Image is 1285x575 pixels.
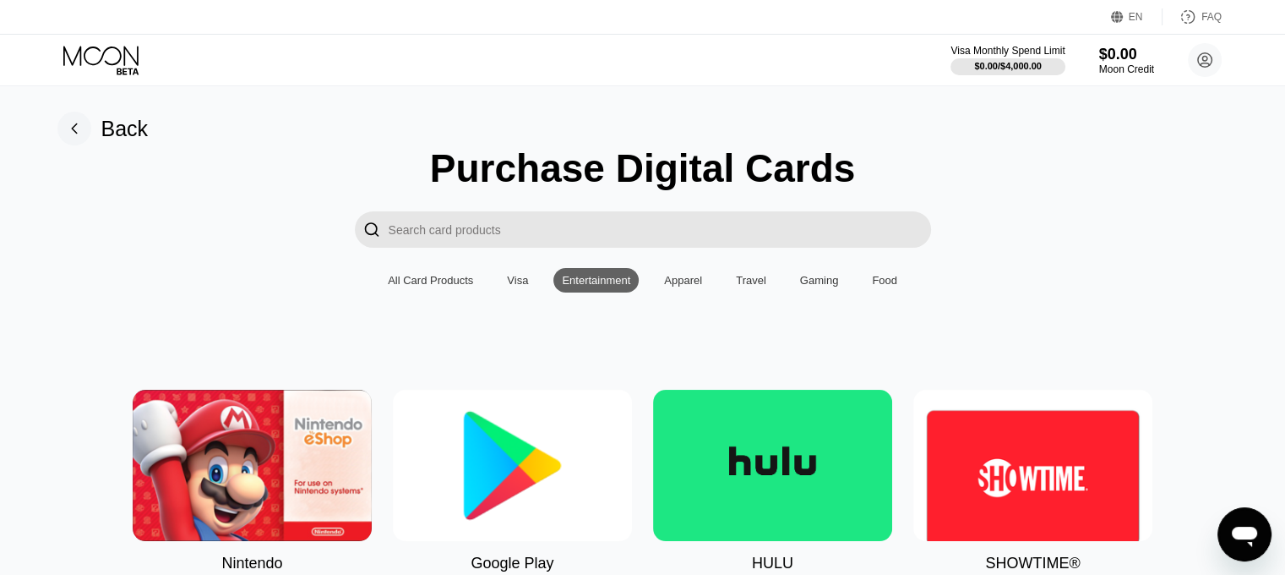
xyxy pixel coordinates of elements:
[1111,8,1162,25] div: EN
[389,211,931,248] input: Search card products
[1201,11,1222,23] div: FAQ
[1217,507,1271,561] iframe: Button to launch messaging window
[656,268,711,293] div: Apparel
[379,268,482,293] div: All Card Products
[1099,46,1154,63] div: $0.00
[1129,11,1143,23] div: EN
[664,274,702,287] div: Apparel
[727,268,775,293] div: Travel
[57,112,149,145] div: Back
[985,555,1080,572] div: SHOWTIME®
[1099,46,1154,75] div: $0.00Moon Credit
[388,274,473,287] div: All Card Products
[800,274,839,287] div: Gaming
[950,45,1064,75] div: Visa Monthly Spend Limit$0.00/$4,000.00
[974,61,1042,71] div: $0.00 / $4,000.00
[1099,63,1154,75] div: Moon Credit
[872,274,897,287] div: Food
[221,555,282,572] div: Nintendo
[792,268,847,293] div: Gaming
[562,274,630,287] div: Entertainment
[863,268,906,293] div: Food
[363,220,380,239] div: 
[553,268,639,293] div: Entertainment
[950,45,1064,57] div: Visa Monthly Spend Limit
[752,555,793,572] div: HULU
[355,211,389,248] div: 
[430,145,856,191] div: Purchase Digital Cards
[736,274,766,287] div: Travel
[101,117,149,141] div: Back
[498,268,536,293] div: Visa
[471,555,553,572] div: Google Play
[1162,8,1222,25] div: FAQ
[507,274,528,287] div: Visa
